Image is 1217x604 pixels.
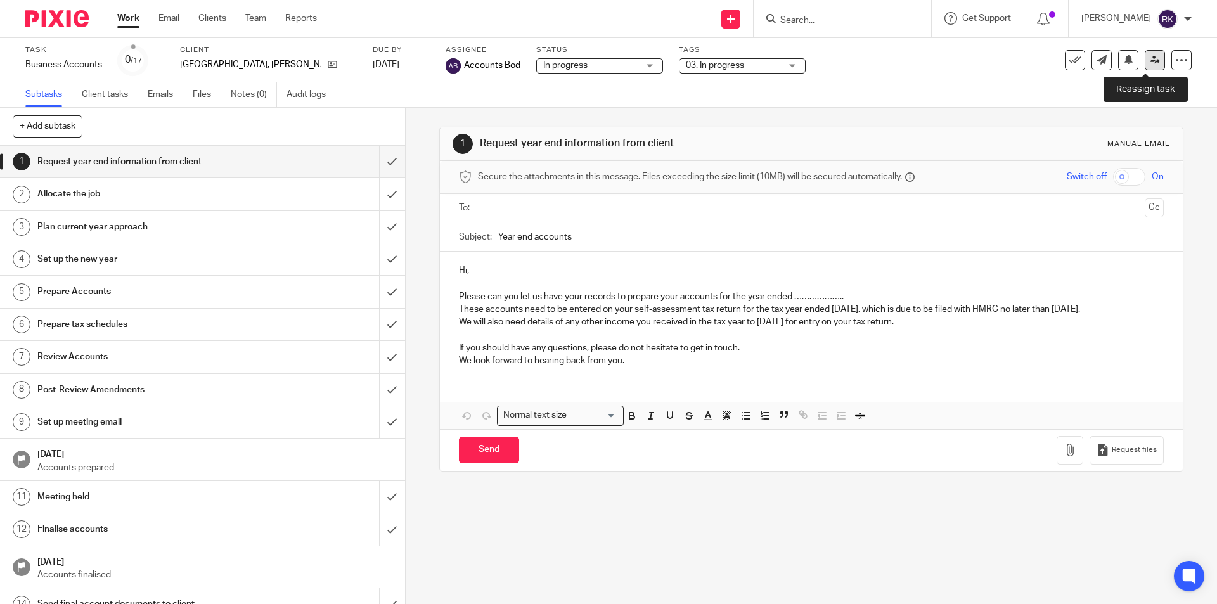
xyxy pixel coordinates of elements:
[13,316,30,333] div: 6
[500,409,569,422] span: Normal text size
[13,153,30,170] div: 1
[13,520,30,538] div: 12
[180,45,357,55] label: Client
[13,218,30,236] div: 3
[459,202,473,214] label: To:
[25,58,102,71] div: Business Accounts
[37,315,257,334] h1: Prepare tax schedules
[464,59,520,72] span: Accounts Bod
[285,12,317,25] a: Reports
[148,82,183,107] a: Emails
[158,12,179,25] a: Email
[478,170,902,183] span: Secure the attachments in this message. Files exceeding the size limit (10MB) will be secured aut...
[373,60,399,69] span: [DATE]
[480,137,839,150] h1: Request year end information from client
[37,569,392,581] p: Accounts finalised
[37,553,392,569] h1: [DATE]
[453,134,473,154] div: 1
[543,61,588,70] span: In progress
[1090,436,1163,465] button: Request files
[13,115,82,137] button: + Add subtask
[231,82,277,107] a: Notes (0)
[459,303,1163,316] p: These accounts need to be entered on your self-assessment tax return for the tax year ended [DATE...
[13,250,30,268] div: 4
[13,413,30,431] div: 9
[37,380,257,399] h1: Post-Review Amendments
[1107,139,1170,149] div: Manual email
[25,45,102,55] label: Task
[13,348,30,366] div: 7
[82,82,138,107] a: Client tasks
[198,12,226,25] a: Clients
[459,437,519,464] input: Send
[459,231,492,243] label: Subject:
[125,53,142,67] div: 0
[117,12,139,25] a: Work
[1157,9,1178,29] img: svg%3E
[962,14,1011,23] span: Get Support
[25,10,89,27] img: Pixie
[373,45,430,55] label: Due by
[37,520,257,539] h1: Finalise accounts
[37,445,392,461] h1: [DATE]
[37,487,257,506] h1: Meeting held
[1081,12,1151,25] p: [PERSON_NAME]
[536,45,663,55] label: Status
[37,250,257,269] h1: Set up the new year
[37,282,257,301] h1: Prepare Accounts
[13,488,30,506] div: 11
[446,58,461,74] img: svg%3E
[37,184,257,203] h1: Allocate the job
[1145,198,1164,217] button: Cc
[37,152,257,171] h1: Request year end information from client
[686,61,744,70] span: 03. In progress
[131,57,142,64] small: /17
[13,283,30,301] div: 5
[37,217,257,236] h1: Plan current year approach
[679,45,806,55] label: Tags
[779,15,893,27] input: Search
[459,290,1163,303] p: Please can you let us have your records to prepare your accounts for the year ended ………………..
[459,264,1163,277] p: Hi,
[1152,170,1164,183] span: On
[37,347,257,366] h1: Review Accounts
[13,186,30,203] div: 2
[446,45,520,55] label: Assignee
[459,316,1163,328] p: We will also need details of any other income you received in the tax year to [DATE] for entry on...
[1112,445,1157,455] span: Request files
[1067,170,1107,183] span: Switch off
[287,82,335,107] a: Audit logs
[193,82,221,107] a: Files
[497,406,624,425] div: Search for option
[180,58,321,71] p: [GEOGRAPHIC_DATA], [PERSON_NAME]
[245,12,266,25] a: Team
[13,381,30,399] div: 8
[459,342,1163,354] p: If you should have any questions, please do not hesitate to get in touch.
[459,354,1163,367] p: We look forward to hearing back from you.
[37,461,392,474] p: Accounts prepared
[37,413,257,432] h1: Set up meeting email
[25,82,72,107] a: Subtasks
[570,409,616,422] input: Search for option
